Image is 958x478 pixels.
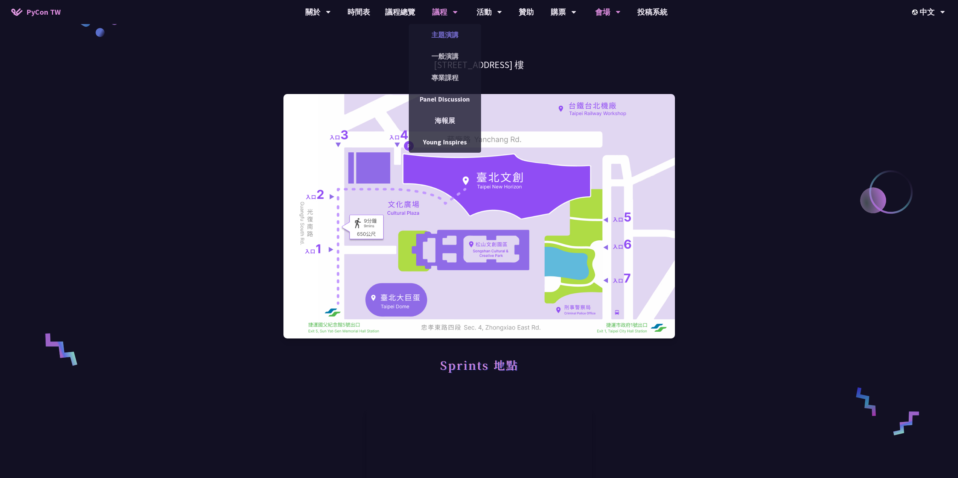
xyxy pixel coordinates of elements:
h3: [STREET_ADDRESS] 樓 [283,58,675,71]
img: Locale Icon [912,9,920,15]
img: Home icon of PyCon TW 2025 [11,8,23,16]
a: Panel Discussion [409,90,481,108]
a: 主題演講 [409,26,481,44]
span: PyCon TW [26,6,61,18]
h1: Sprints 地點 [440,354,518,376]
a: PyCon TW [4,3,68,21]
img: 會場地圖 [283,94,675,338]
a: 專業課程 [409,69,481,86]
a: 海報展 [409,112,481,129]
a: 一般演講 [409,47,481,65]
a: Young Inspires [409,133,481,151]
